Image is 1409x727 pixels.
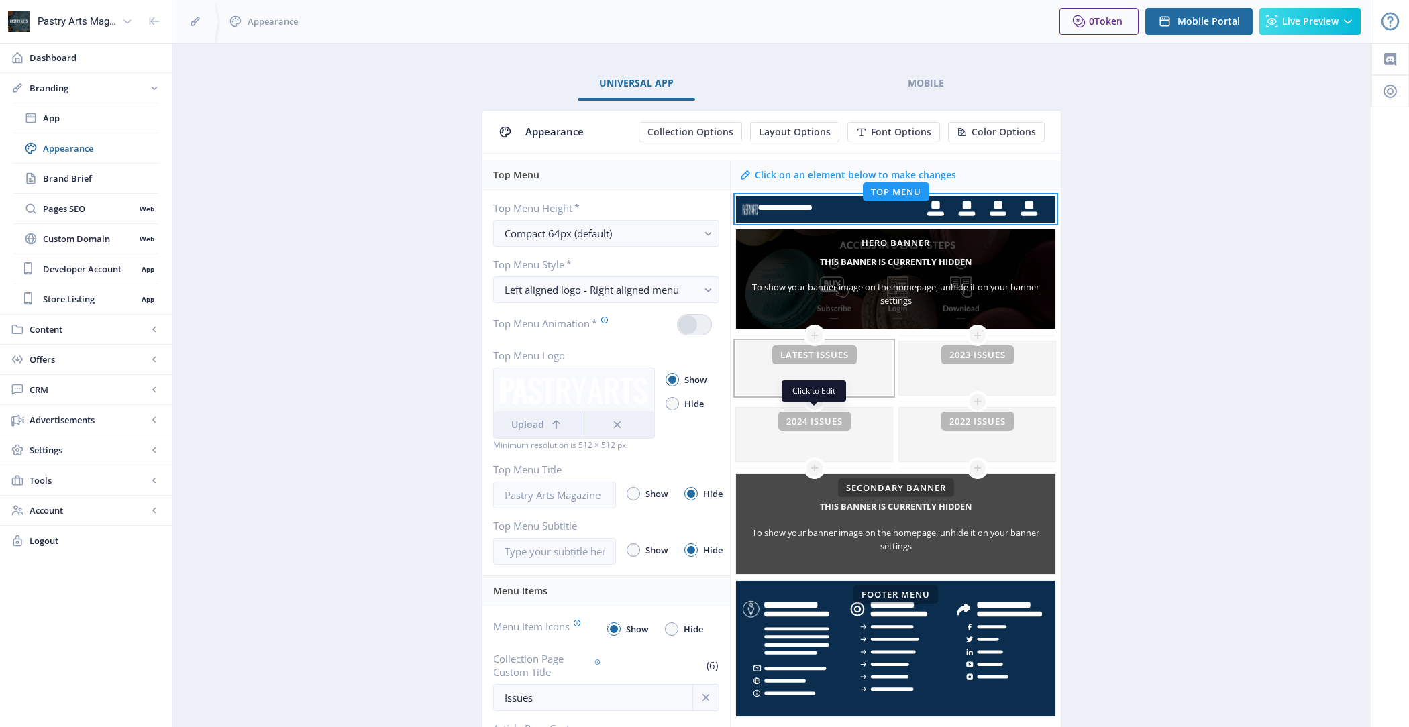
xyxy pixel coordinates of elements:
[755,168,956,182] div: Click on an element below to make changes
[698,486,723,502] span: Hide
[640,486,668,502] span: Show
[908,78,944,89] span: Mobile
[886,67,966,99] a: Mobile
[494,411,580,438] button: Upload
[820,496,972,517] h5: This banner is currently hidden
[493,538,616,565] input: Type your subtitle here..
[578,67,695,99] a: Universal App
[679,396,704,412] span: Hide
[679,372,707,388] span: Show
[1282,16,1339,27] span: Live Preview
[621,621,649,637] span: Show
[30,534,161,547] span: Logout
[13,194,158,223] a: Pages SEOWeb
[639,122,742,142] button: Collection Options
[759,127,831,137] span: Layout Options
[43,232,135,245] span: Custom Domain
[491,368,656,411] img: 7fa0e918-4b16-4dd1-a7f8-8d917a6807c0.png
[30,51,161,64] span: Dashboard
[493,276,719,303] button: Left aligned logo - Right aligned menu
[972,127,1036,137] span: Color Options
[493,463,605,476] label: Top Menu Title
[30,353,148,366] span: Offers
[871,127,931,137] span: Font Options
[13,284,158,314] a: Store ListingApp
[30,473,148,487] span: Tools
[13,103,158,133] a: App
[736,526,1055,553] div: To show your banner image on the homepage, unhide it on your banner settings
[30,443,148,457] span: Settings
[43,292,137,306] span: Store Listing
[525,125,584,138] span: Appearance
[137,292,158,306] nb-badge: App
[43,111,158,125] span: App
[30,81,148,95] span: Branding
[640,542,668,558] span: Show
[135,202,158,215] nb-badge: Web
[1145,8,1253,35] button: Mobile Portal
[493,439,655,452] div: Minimum resolution is 512 × 512 px.
[750,122,839,142] button: Layout Options
[493,220,719,247] button: Compact 64px (default)
[1059,8,1139,35] button: 0Token
[135,232,158,245] nb-badge: Web
[511,419,544,430] span: Upload
[493,576,722,606] div: Menu Items
[493,349,644,362] label: Top Menu Logo
[493,160,722,190] div: Top Menu
[30,413,148,427] span: Advertisements
[678,621,703,637] span: Hide
[493,482,616,508] input: Pastry Arts Magazine
[30,323,148,336] span: Content
[493,617,581,636] label: Menu Item Icons
[647,127,733,137] span: Collection Options
[699,691,713,704] nb-icon: info
[599,78,674,89] span: Universal App
[493,201,709,215] label: Top Menu Height
[1094,15,1123,27] span: Token
[847,122,940,142] button: Font Options
[505,282,697,298] div: Left aligned logo - Right aligned menu
[13,224,158,254] a: Custom DomainWeb
[43,202,135,215] span: Pages SEO
[137,262,158,276] nb-badge: App
[13,164,158,193] a: Brand Brief
[43,262,137,276] span: Developer Account
[248,15,298,28] span: Appearance
[493,652,601,679] label: Collection Page Custom Title
[8,11,30,32] img: properties.app_icon.png
[692,684,719,711] button: info
[13,254,158,284] a: Developer AccountApp
[30,504,148,517] span: Account
[13,133,158,163] a: Appearance
[1178,16,1240,27] span: Mobile Portal
[698,542,723,558] span: Hide
[704,659,719,672] span: (6)
[820,251,972,272] h5: This banner is currently hidden
[493,519,605,533] label: Top Menu Subtitle
[30,383,148,396] span: CRM
[948,122,1045,142] button: Color Options
[1259,8,1361,35] button: Live Preview
[493,258,709,271] label: Top Menu Style
[505,225,697,241] div: Compact 64px (default)
[38,7,117,36] div: Pastry Arts Magazine
[493,314,609,333] label: Top Menu Animation
[43,172,158,185] span: Brand Brief
[736,280,1055,307] div: To show your banner image on the homepage, unhide it on your banner settings
[43,142,158,155] span: Appearance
